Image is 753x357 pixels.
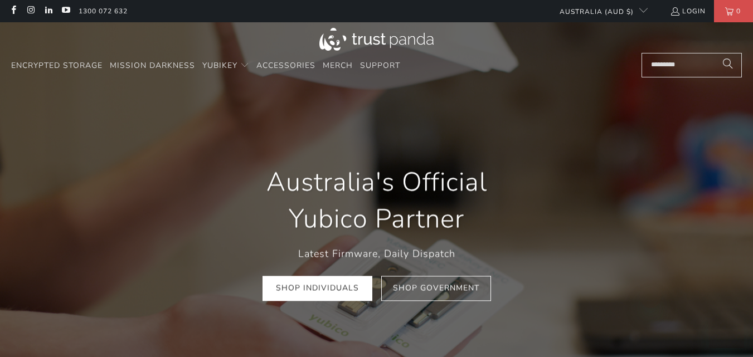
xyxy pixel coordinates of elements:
a: Trust Panda Australia on Facebook [8,7,18,16]
a: Login [670,5,706,17]
span: YubiKey [202,60,237,71]
a: Shop Government [381,276,491,301]
a: Trust Panda Australia on LinkedIn [43,7,53,16]
a: Trust Panda Australia on YouTube [61,7,70,16]
a: Accessories [256,53,315,79]
iframe: Close message [639,286,662,308]
a: Trust Panda Australia on Instagram [26,7,35,16]
span: Mission Darkness [110,60,195,71]
a: 1300 072 632 [79,5,128,17]
p: Latest Firmware, Daily Dispatch [233,246,521,262]
span: Merch [323,60,353,71]
a: Encrypted Storage [11,53,103,79]
button: Search [714,53,742,77]
span: Encrypted Storage [11,60,103,71]
span: Support [360,60,400,71]
input: Search... [642,53,742,77]
a: Merch [323,53,353,79]
a: Support [360,53,400,79]
a: Mission Darkness [110,53,195,79]
h1: Australia's Official Yubico Partner [233,164,521,238]
a: Shop Individuals [263,276,372,301]
summary: YubiKey [202,53,249,79]
iframe: Button to launch messaging window [708,312,744,348]
span: Accessories [256,60,315,71]
img: Trust Panda Australia [319,28,434,51]
nav: Translation missing: en.navigation.header.main_nav [11,53,400,79]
